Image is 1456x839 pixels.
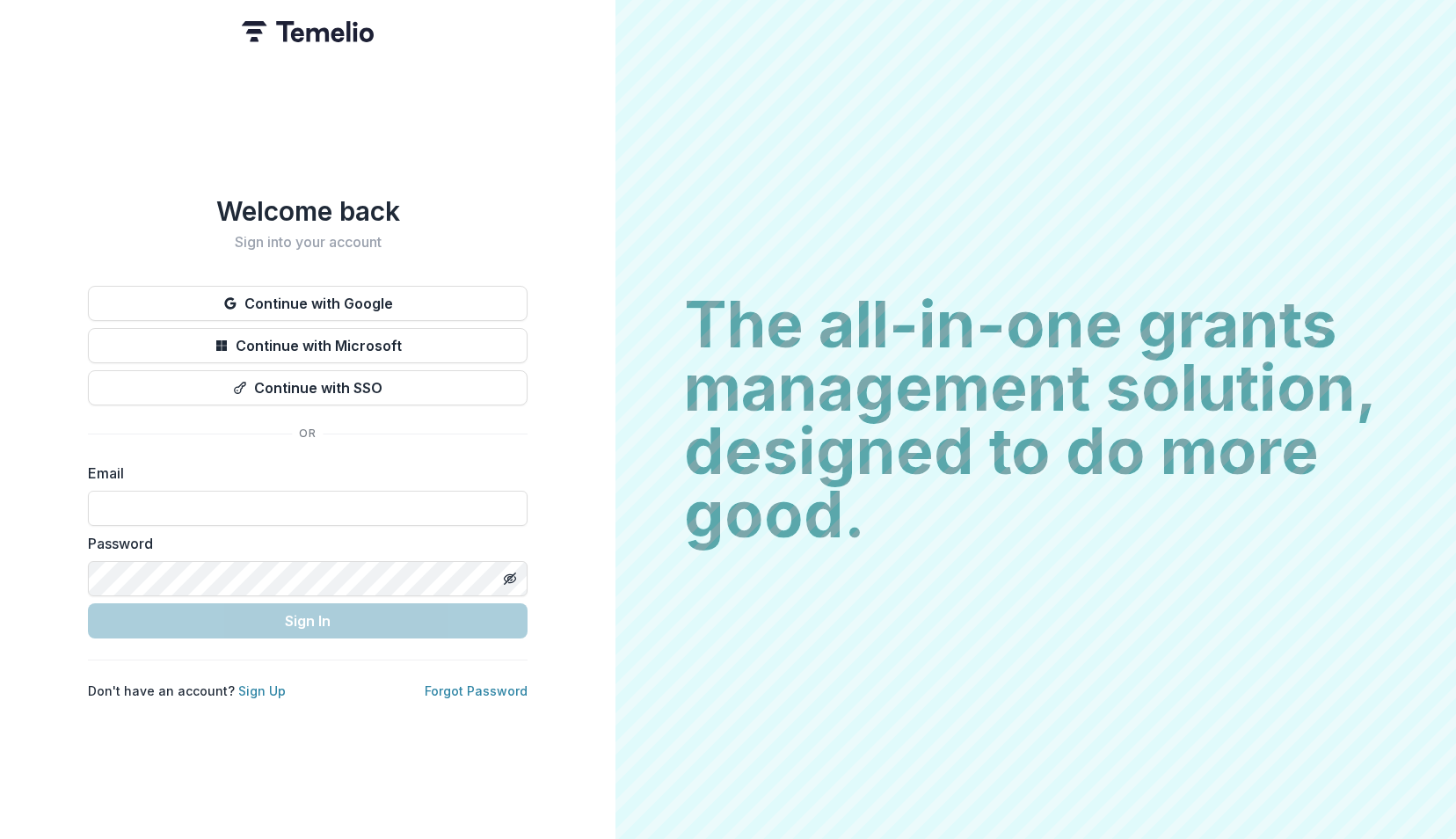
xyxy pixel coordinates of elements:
button: Continue with SSO [88,370,528,405]
button: Toggle password visibility [496,565,524,593]
button: Sign In [88,603,528,638]
a: Sign Up [238,683,286,698]
label: Password [88,533,517,554]
label: Email [88,463,517,484]
h1: Welcome back [88,195,528,227]
button: Continue with Microsoft [88,328,528,363]
a: Forgot Password [425,683,528,698]
p: Don't have an account? [88,682,286,700]
button: Continue with Google [88,286,528,321]
img: Temelio [242,21,374,42]
h2: Sign into your account [88,234,528,251]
